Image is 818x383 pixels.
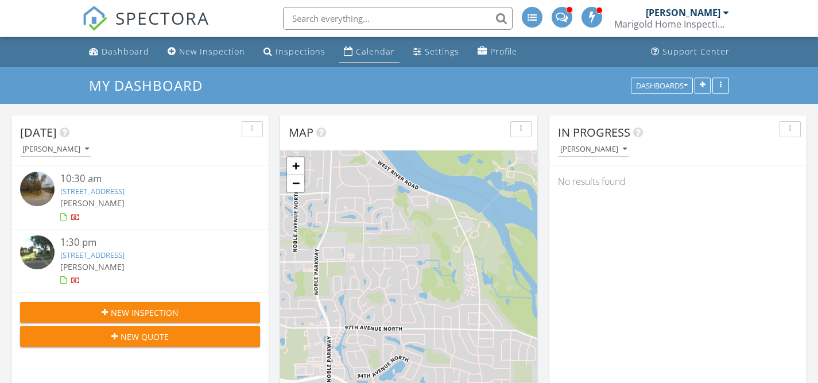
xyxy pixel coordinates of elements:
[20,125,57,140] span: [DATE]
[646,7,720,18] div: [PERSON_NAME]
[339,41,400,63] a: Calendar
[356,46,395,57] div: Calendar
[163,41,250,63] a: New Inspection
[60,250,125,260] a: [STREET_ADDRESS]
[276,46,325,57] div: Inspections
[20,172,55,206] img: streetview
[425,46,459,57] div: Settings
[287,157,304,175] a: Zoom in
[179,46,245,57] div: New Inspection
[283,7,513,30] input: Search everything...
[102,46,149,57] div: Dashboard
[560,145,627,153] div: [PERSON_NAME]
[409,41,464,63] a: Settings
[259,41,330,63] a: Inspections
[22,145,89,153] div: [PERSON_NAME]
[20,235,55,270] img: streetview
[60,261,125,272] span: [PERSON_NAME]
[490,46,517,57] div: Profile
[82,16,210,40] a: SPECTORA
[646,41,734,63] a: Support Center
[89,76,212,95] a: My Dashboard
[111,307,179,319] span: New Inspection
[20,142,91,157] button: [PERSON_NAME]
[549,166,807,197] div: No results found
[115,6,210,30] span: SPECTORA
[60,235,241,250] div: 1:30 pm
[60,186,125,196] a: [STREET_ADDRESS]
[289,125,313,140] span: Map
[20,235,260,287] a: 1:30 pm [STREET_ADDRESS] [PERSON_NAME]
[121,331,169,343] span: New Quote
[60,198,125,208] span: [PERSON_NAME]
[631,78,693,94] button: Dashboards
[558,125,630,140] span: In Progress
[287,175,304,192] a: Zoom out
[20,326,260,347] button: New Quote
[558,142,629,157] button: [PERSON_NAME]
[20,302,260,323] button: New Inspection
[60,172,241,186] div: 10:30 am
[614,18,729,30] div: Marigold Home Inspections
[662,46,730,57] div: Support Center
[20,172,260,223] a: 10:30 am [STREET_ADDRESS] [PERSON_NAME]
[473,41,522,63] a: Profile
[636,82,688,90] div: Dashboards
[84,41,154,63] a: Dashboard
[82,6,107,31] img: The Best Home Inspection Software - Spectora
